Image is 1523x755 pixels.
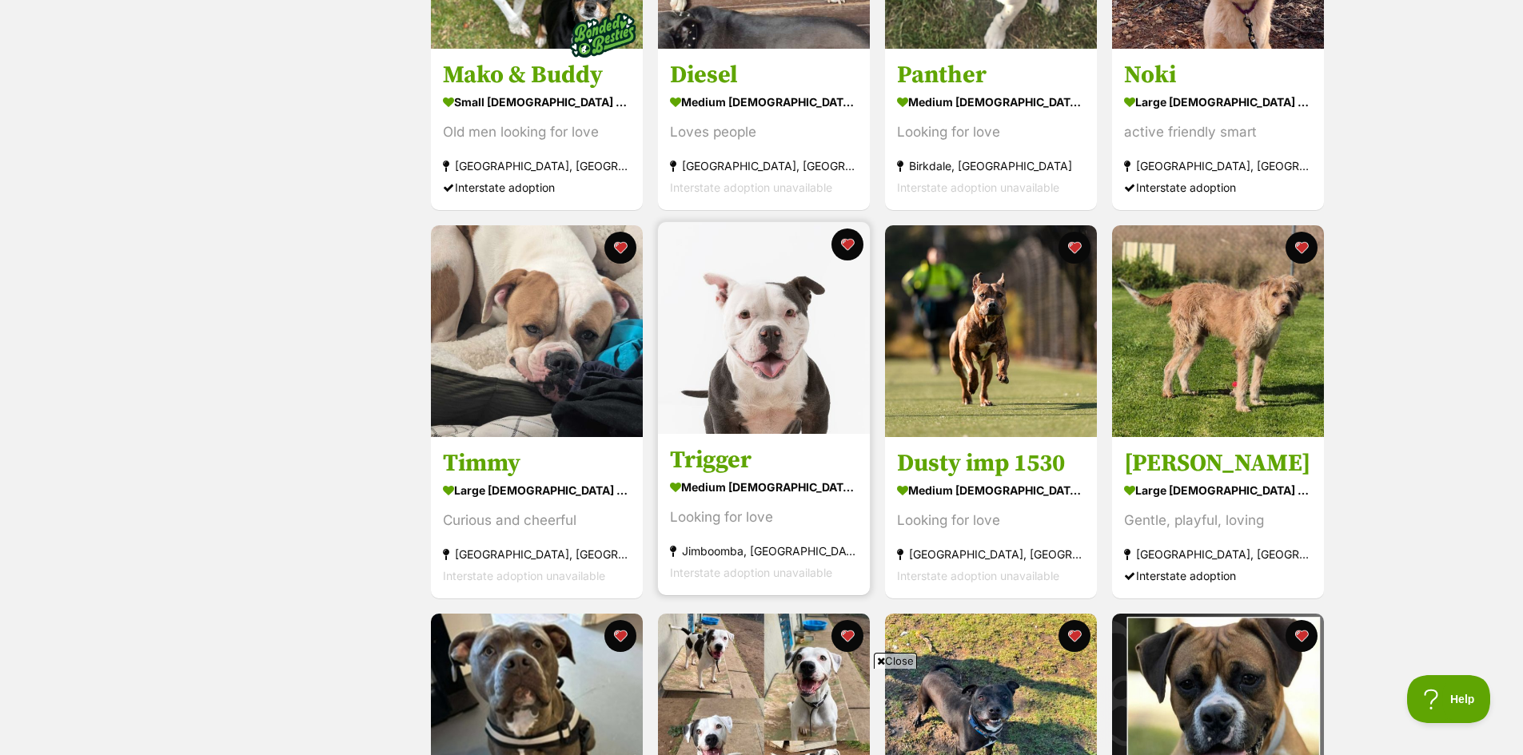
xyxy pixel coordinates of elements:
[374,675,1150,747] iframe: Advertisement
[897,90,1085,113] div: medium [DEMOGRAPHIC_DATA] Dog
[897,121,1085,143] div: Looking for love
[1124,479,1312,502] div: large [DEMOGRAPHIC_DATA] Dog
[443,479,631,502] div: large [DEMOGRAPHIC_DATA] Dog
[885,225,1097,437] img: Dusty imp 1530
[885,48,1097,210] a: Panther medium [DEMOGRAPHIC_DATA] Dog Looking for love Birkdale, [GEOGRAPHIC_DATA] Interstate ado...
[1286,620,1318,652] button: favourite
[443,60,631,90] h3: Mako & Buddy
[897,60,1085,90] h3: Panther
[831,620,863,652] button: favourite
[1124,543,1312,565] div: [GEOGRAPHIC_DATA], [GEOGRAPHIC_DATA]
[1124,565,1312,586] div: Interstate adoption
[443,90,631,113] div: small [DEMOGRAPHIC_DATA] Dog
[831,228,863,260] button: favourite
[670,121,858,143] div: Loves people
[431,436,643,598] a: Timmy large [DEMOGRAPHIC_DATA] Dog Curious and cheerful [GEOGRAPHIC_DATA], [GEOGRAPHIC_DATA] Inte...
[658,48,870,210] a: Diesel medium [DEMOGRAPHIC_DATA] Dog Loves people [GEOGRAPHIC_DATA], [GEOGRAPHIC_DATA] Interstate...
[670,507,858,528] div: Looking for love
[1059,232,1090,264] button: favourite
[1124,510,1312,531] div: Gentle, playful, loving
[897,448,1085,479] h3: Dusty imp 1530
[670,155,858,177] div: [GEOGRAPHIC_DATA], [GEOGRAPHIC_DATA]
[885,436,1097,598] a: Dusty imp 1530 medium [DEMOGRAPHIC_DATA] Dog Looking for love [GEOGRAPHIC_DATA], [GEOGRAPHIC_DATA...
[897,181,1059,194] span: Interstate adoption unavailable
[874,653,917,669] span: Close
[1124,177,1312,198] div: Interstate adoption
[443,177,631,198] div: Interstate adoption
[670,475,858,499] div: medium [DEMOGRAPHIC_DATA] Dog
[1112,436,1324,598] a: [PERSON_NAME] large [DEMOGRAPHIC_DATA] Dog Gentle, playful, loving [GEOGRAPHIC_DATA], [GEOGRAPHIC...
[1124,155,1312,177] div: [GEOGRAPHIC_DATA], [GEOGRAPHIC_DATA]
[443,155,631,177] div: [GEOGRAPHIC_DATA], [GEOGRAPHIC_DATA]
[670,540,858,562] div: Jimboomba, [GEOGRAPHIC_DATA]
[658,222,870,434] img: Trigger
[1112,48,1324,210] a: Noki large [DEMOGRAPHIC_DATA] Dog active friendly smart [GEOGRAPHIC_DATA], [GEOGRAPHIC_DATA] Inte...
[670,181,832,194] span: Interstate adoption unavailable
[1407,675,1491,723] iframe: Help Scout Beacon - Open
[897,510,1085,531] div: Looking for love
[443,121,631,143] div: Old men looking for love
[670,566,832,579] span: Interstate adoption unavailable
[658,433,870,595] a: Trigger medium [DEMOGRAPHIC_DATA] Dog Looking for love Jimboomba, [GEOGRAPHIC_DATA] Interstate ad...
[604,232,636,264] button: favourite
[1124,121,1312,143] div: active friendly smart
[897,569,1059,582] span: Interstate adoption unavailable
[443,448,631,479] h3: Timmy
[1286,232,1318,264] button: favourite
[670,60,858,90] h3: Diesel
[897,479,1085,502] div: medium [DEMOGRAPHIC_DATA] Dog
[443,543,631,565] div: [GEOGRAPHIC_DATA], [GEOGRAPHIC_DATA]
[897,543,1085,565] div: [GEOGRAPHIC_DATA], [GEOGRAPHIC_DATA]
[431,225,643,437] img: Timmy
[431,48,643,210] a: Mako & Buddy small [DEMOGRAPHIC_DATA] Dog Old men looking for love [GEOGRAPHIC_DATA], [GEOGRAPHIC...
[670,445,858,475] h3: Trigger
[443,569,605,582] span: Interstate adoption unavailable
[604,620,636,652] button: favourite
[670,90,858,113] div: medium [DEMOGRAPHIC_DATA] Dog
[1124,60,1312,90] h3: Noki
[1124,448,1312,479] h3: [PERSON_NAME]
[1124,90,1312,113] div: large [DEMOGRAPHIC_DATA] Dog
[1112,225,1324,437] img: Billy
[897,155,1085,177] div: Birkdale, [GEOGRAPHIC_DATA]
[1059,620,1090,652] button: favourite
[443,510,631,531] div: Curious and cheerful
